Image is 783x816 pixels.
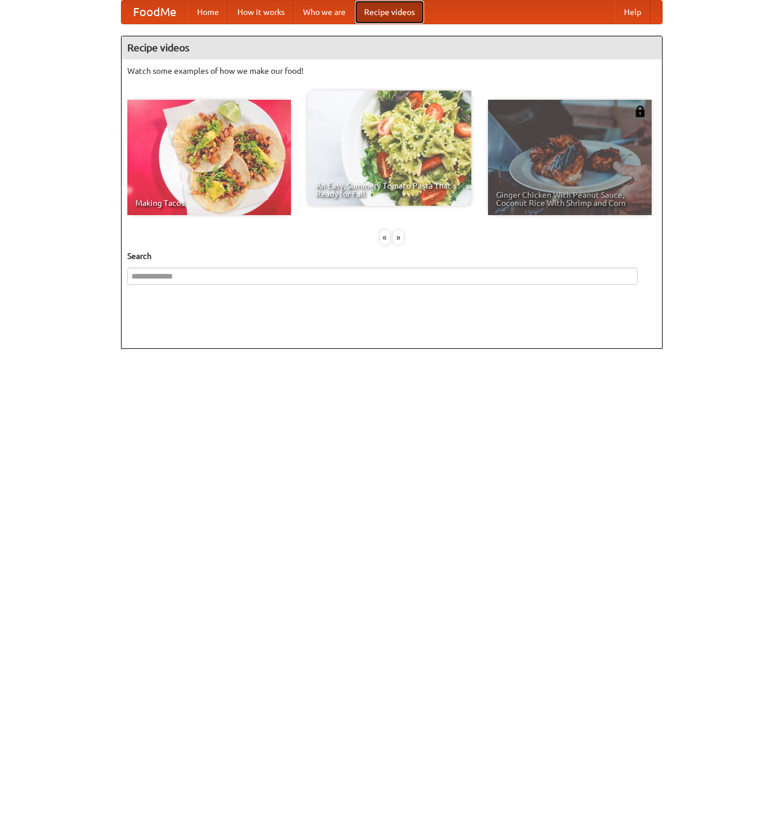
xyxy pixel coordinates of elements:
h4: Recipe videos [122,36,662,59]
a: How it works [228,1,294,24]
a: Help [615,1,650,24]
a: An Easy, Summery Tomato Pasta That's Ready for Fall [308,91,471,206]
a: FoodMe [122,1,188,24]
div: » [393,230,403,245]
a: Home [188,1,228,24]
span: An Easy, Summery Tomato Pasta That's Ready for Fall [316,182,463,198]
a: Recipe videos [355,1,424,24]
div: « [380,230,390,245]
span: Making Tacos [135,199,283,207]
a: Making Tacos [127,100,291,215]
h5: Search [127,250,656,262]
p: Watch some examples of how we make our food! [127,65,656,77]
a: Who we are [294,1,355,24]
img: 483408.png [634,106,646,117]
